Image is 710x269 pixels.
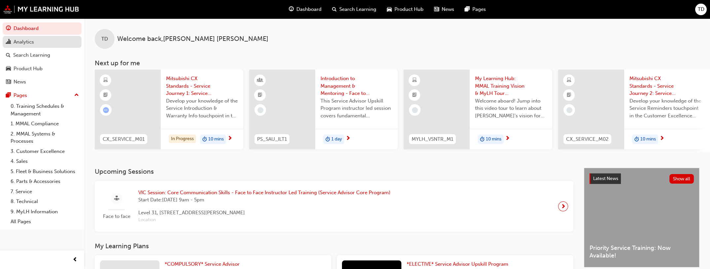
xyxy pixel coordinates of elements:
span: Welcome aboard! Jump into this video tour to learn about [PERSON_NAME]'s vision for your learning... [475,97,547,120]
a: 4. Sales [8,156,82,166]
a: PS_SAU_ILT1Introduction to Management & Mentoring - Face to Face Instructor Led Training (Service... [249,70,398,149]
span: booktick-icon [103,91,108,100]
a: CX_SERVICE_M01Mitsubishi CX Standards - Service Journey 1: Service Introduction & Warranty InfoDe... [95,70,243,149]
a: Analytics [3,36,82,48]
span: Latest News [593,176,618,181]
span: News [442,6,454,13]
span: learningRecordVerb_ATTEMPT-icon [103,107,109,113]
span: Search Learning [339,6,376,13]
div: Pages [14,92,27,99]
span: Pages [472,6,486,13]
a: Dashboard [3,22,82,35]
span: My Learning Hub: MMAL Training Vision & MyLH Tour (Elective) [475,75,547,97]
span: search-icon [6,52,11,58]
a: 9. MyLH Information [8,207,82,217]
span: next-icon [505,136,510,142]
a: Face to faceVIC Session: Core Communication Skills - Face to Face Instructor Led Training (Servic... [100,186,568,226]
span: chart-icon [6,39,11,45]
span: Level 31, [STREET_ADDRESS][PERSON_NAME] [138,209,390,217]
div: Analytics [14,38,34,46]
h3: Next up for me [84,59,710,67]
span: next-icon [346,136,351,142]
a: 7. Service [8,187,82,197]
button: Pages [3,89,82,102]
span: guage-icon [289,5,294,14]
a: Search Learning [3,49,82,61]
span: learningResourceType_ELEARNING-icon [103,76,108,85]
a: pages-iconPages [459,3,491,16]
span: learningResourceType_ELEARNING-icon [567,76,571,85]
span: 10 mins [486,135,501,143]
span: car-icon [387,5,392,14]
a: News [3,76,82,88]
span: MYLH_VSNTR_M1 [412,135,453,143]
span: Mitsubishi CX Standards - Service Journey 2: Service Reminders [629,75,701,97]
a: Product Hub [3,63,82,75]
a: MYLH_VSNTR_M1My Learning Hub: MMAL Training Vision & MyLH Tour (Elective)Welcome aboard! Jump int... [404,70,552,149]
div: News [14,78,26,86]
span: 10 mins [208,135,224,143]
span: car-icon [6,66,11,72]
span: duration-icon [325,135,330,144]
a: news-iconNews [429,3,459,16]
span: TD [698,6,704,13]
button: DashboardAnalyticsSearch LearningProduct HubNews [3,21,82,89]
a: 5. Fleet & Business Solutions [8,166,82,177]
span: Start Date: [DATE] 9am - 5pm [138,196,390,204]
img: mmal [3,5,79,14]
span: Introduction to Management & Mentoring - Face to Face Instructor Led Training (Service Advisor Up... [321,75,392,97]
span: 10 mins [640,135,656,143]
span: sessionType_FACE_TO_FACE-icon [114,194,119,203]
a: search-iconSearch Learning [327,3,382,16]
a: 1. MMAL Compliance [8,119,82,129]
span: learningRecordVerb_NONE-icon [257,107,263,113]
span: news-icon [6,79,11,85]
span: VIC Session: Core Communication Skills - Face to Face Instructor Led Training (Service Advisor Co... [138,189,390,196]
span: booktick-icon [567,91,571,100]
span: learningRecordVerb_NONE-icon [566,107,572,113]
a: 2. MMAL Systems & Processes [8,129,82,146]
span: Priority Service Training: Now Available! [590,244,694,259]
span: search-icon [332,5,337,14]
a: All Pages [8,217,82,227]
span: 1 day [331,135,342,143]
span: Product Hub [394,6,423,13]
span: Face to face [100,213,133,220]
a: 6. Parts & Accessories [8,176,82,187]
a: CX_SERVICE_M02Mitsubishi CX Standards - Service Journey 2: Service RemindersDevelop your knowledg... [558,70,707,149]
span: next-icon [561,202,566,211]
span: learningResourceType_ELEARNING-icon [412,76,417,85]
a: 0. Training Schedules & Management [8,101,82,119]
span: Mitsubishi CX Standards - Service Journey 1: Service Introduction & Warranty Info [166,75,238,97]
span: duration-icon [202,135,207,144]
a: Latest NewsShow all [590,173,694,184]
span: guage-icon [6,26,11,32]
span: up-icon [74,91,79,100]
span: learningResourceType_INSTRUCTOR_LED-icon [258,76,262,85]
span: Develop your knowledge of the Service Introduction & Warranty Info touchpoint in the Customer Exc... [166,97,238,120]
span: booktick-icon [412,91,417,100]
a: 3. Customer Excellence [8,146,82,157]
span: Dashboard [296,6,321,13]
a: Latest NewsShow allPriority Service Training: Now Available! [584,168,699,267]
a: 8. Technical [8,196,82,207]
a: car-iconProduct Hub [382,3,429,16]
span: prev-icon [73,256,78,264]
span: *ELECTIVE* Service Advisor Upskill Program [407,261,508,267]
span: PS_SAU_ILT1 [257,135,287,143]
span: TD [101,35,108,43]
h3: Upcoming Sessions [95,168,573,175]
span: next-icon [659,136,664,142]
h3: My Learning Plans [95,242,573,250]
div: Product Hub [14,65,43,73]
a: *ELECTIVE* Service Advisor Upskill Program [407,260,511,268]
span: next-icon [227,136,232,142]
span: duration-icon [480,135,485,144]
a: guage-iconDashboard [284,3,327,16]
span: booktick-icon [258,91,262,100]
span: CX_SERVICE_M02 [566,135,609,143]
span: learningRecordVerb_NONE-icon [412,107,418,113]
span: *COMPULSORY* Service Advisor [165,261,240,267]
